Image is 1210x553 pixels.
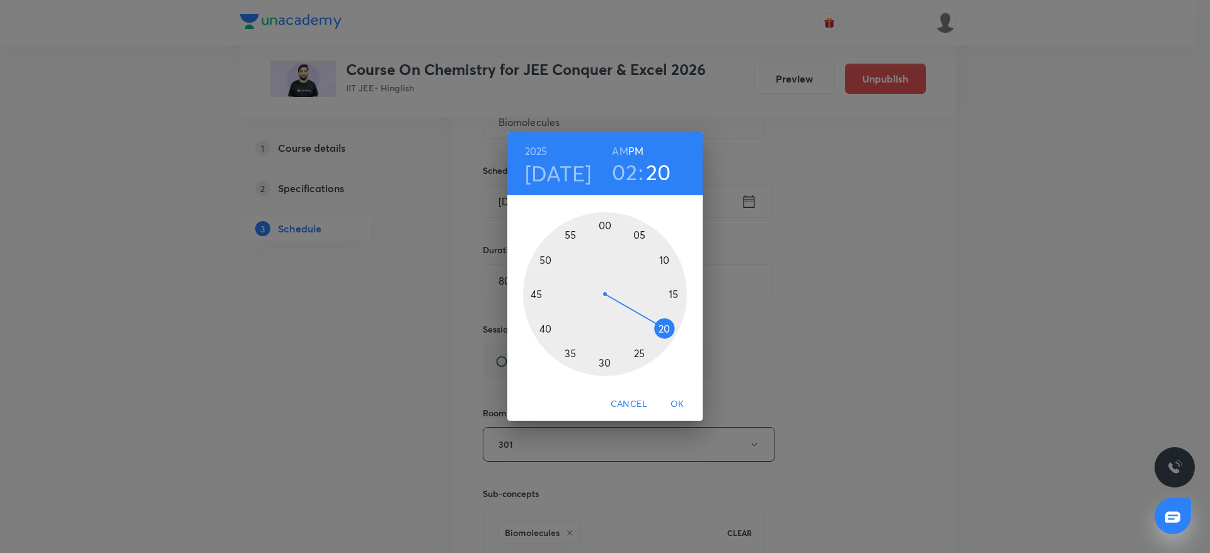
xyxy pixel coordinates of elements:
[606,392,652,416] button: Cancel
[628,142,643,160] button: PM
[611,396,647,412] span: Cancel
[662,396,693,412] span: OK
[525,160,592,186] button: [DATE]
[612,142,628,160] button: AM
[646,159,671,185] button: 20
[612,159,637,185] button: 02
[638,159,643,185] h3: :
[525,142,548,160] button: 2025
[657,392,698,416] button: OK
